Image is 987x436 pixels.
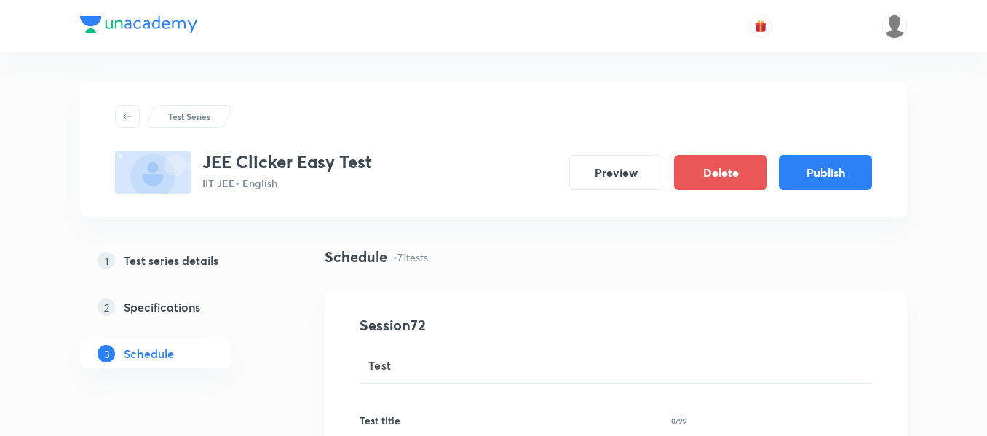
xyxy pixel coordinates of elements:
[360,413,400,428] h6: Test title
[779,155,872,190] button: Publish
[80,16,197,37] a: Company Logo
[202,151,372,173] h3: JEE Clicker Easy Test
[749,15,772,38] button: avatar
[168,110,210,123] p: Test Series
[569,155,662,190] button: Preview
[115,151,191,194] img: fallback-thumbnail.png
[124,252,218,269] h5: Test series details
[393,250,428,265] p: • 71 tests
[368,357,392,374] span: Test
[671,417,687,424] p: 0/99
[80,293,278,322] a: 2Specifications
[325,246,387,268] h4: Schedule
[124,298,200,316] h5: Specifications
[98,252,115,269] p: 1
[674,155,767,190] button: Delete
[360,314,625,336] h4: Session 72
[124,345,174,362] h5: Schedule
[80,246,278,275] a: 1Test series details
[754,20,767,33] img: avatar
[80,16,197,33] img: Company Logo
[98,345,115,362] p: 3
[202,175,372,191] p: IIT JEE • English
[98,298,115,316] p: 2
[882,14,907,39] img: Shahid ahmed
